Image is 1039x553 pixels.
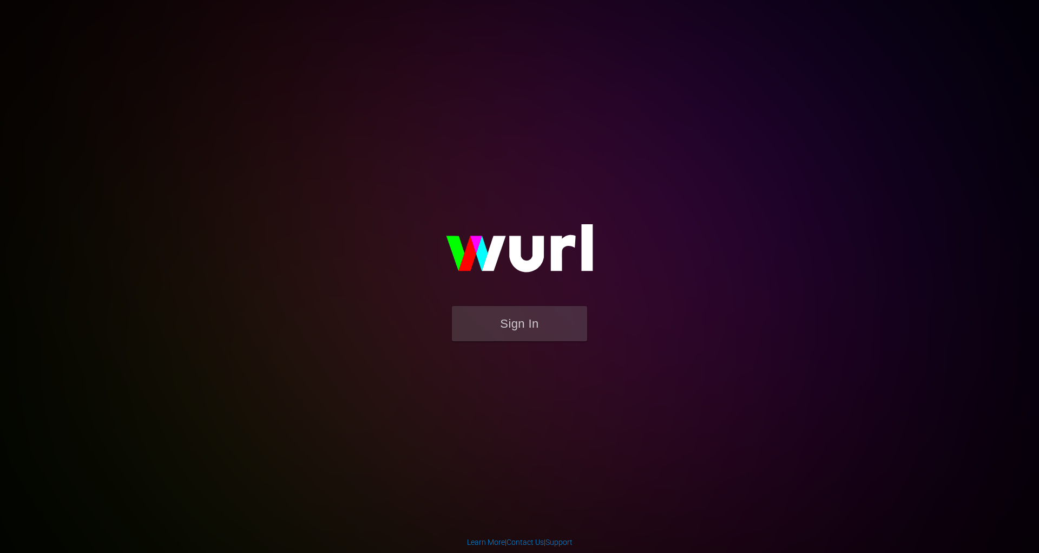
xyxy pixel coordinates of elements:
img: wurl-logo-on-black-223613ac3d8ba8fe6dc639794a292ebdb59501304c7dfd60c99c58986ef67473.svg [411,201,628,306]
a: Support [545,538,573,547]
a: Contact Us [507,538,544,547]
button: Sign In [452,306,587,341]
div: | | [467,537,573,548]
a: Learn More [467,538,505,547]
